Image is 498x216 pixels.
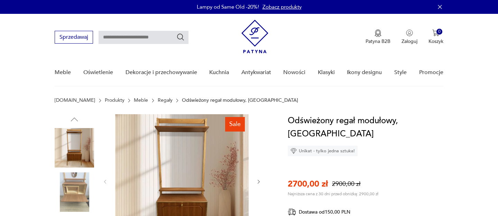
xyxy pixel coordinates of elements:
[288,146,358,156] div: Unikat - tylko jedna sztuka!
[283,59,305,86] a: Nowości
[197,3,259,10] p: Lampy od Same Old -20%!
[225,117,245,132] div: Sale
[290,148,297,154] img: Ikona diamentu
[55,59,71,86] a: Meble
[432,29,439,36] img: Ikona koszyka
[55,98,95,103] a: [DOMAIN_NAME]
[375,29,381,37] img: Ikona medalu
[436,29,442,35] div: 0
[176,33,185,41] button: Szukaj
[366,38,390,45] p: Patyna B2B
[182,98,298,103] p: Odświeżony regał modułowy, [GEOGRAPHIC_DATA]
[347,59,382,86] a: Ikony designu
[366,29,390,45] button: Patyna B2B
[55,172,94,212] img: Zdjęcie produktu Odświeżony regał modułowy, Norwegia
[158,98,173,103] a: Regały
[288,178,328,190] p: 2700,00 zł
[428,38,443,45] p: Koszyk
[332,180,360,188] p: 2900,00 zł
[366,29,390,45] a: Ikona medaluPatyna B2B
[241,20,268,53] img: Patyna - sklep z meblami i dekoracjami vintage
[406,29,413,36] img: Ikonka użytkownika
[241,59,271,86] a: Antykwariat
[126,59,197,86] a: Dekoracje i przechowywanie
[288,114,443,141] h1: Odświeżony regał modułowy, [GEOGRAPHIC_DATA]
[105,98,124,103] a: Produkty
[428,29,443,45] button: 0Koszyk
[402,29,417,45] button: Zaloguj
[419,59,443,86] a: Promocje
[394,59,407,86] a: Style
[402,38,417,45] p: Zaloguj
[262,3,302,10] a: Zobacz produkty
[134,98,148,103] a: Meble
[55,128,94,168] img: Zdjęcie produktu Odświeżony regał modułowy, Norwegia
[209,59,229,86] a: Kuchnia
[55,35,93,40] a: Sprzedawaj
[288,191,378,197] p: Najniższa cena z 30 dni przed obniżką: 2900,00 zł
[318,59,335,86] a: Klasyki
[55,31,93,44] button: Sprzedawaj
[83,59,113,86] a: Oświetlenie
